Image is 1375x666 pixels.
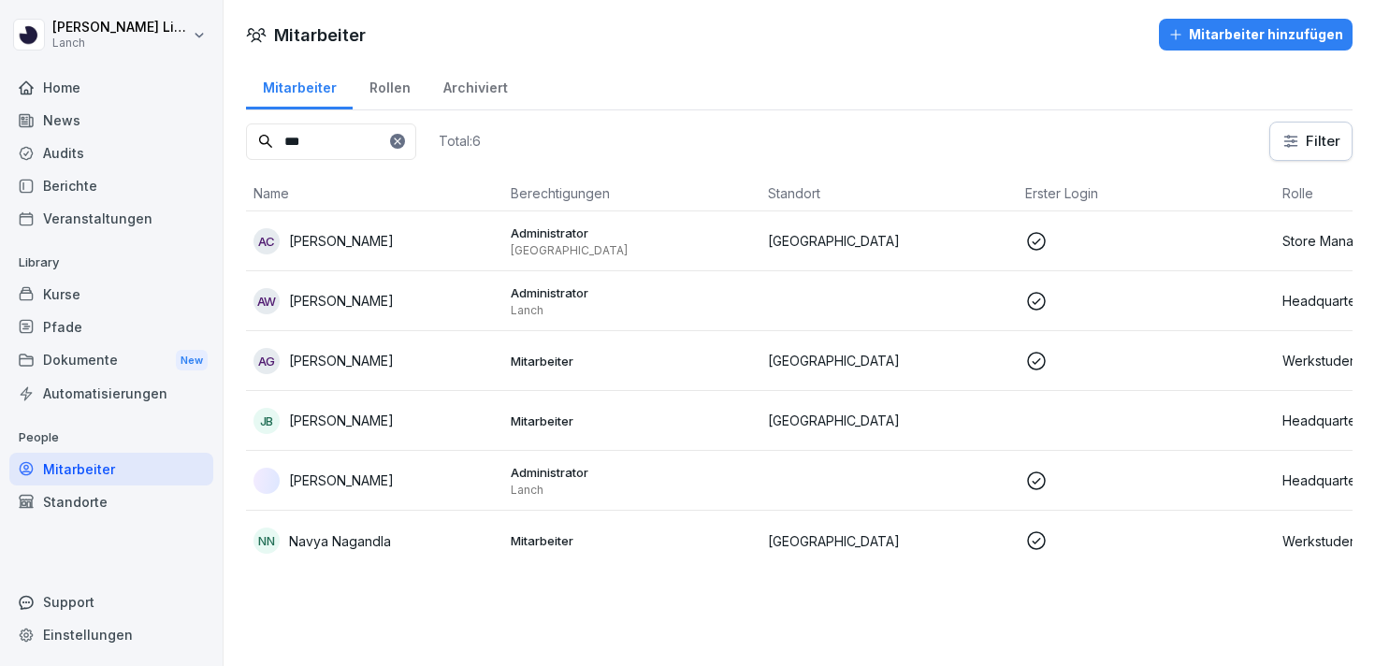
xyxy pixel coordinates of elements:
p: Administrator [511,464,753,481]
p: [GEOGRAPHIC_DATA] [768,411,1010,430]
th: Berechtigungen [503,176,760,211]
div: Support [9,586,213,618]
a: Audits [9,137,213,169]
a: Einstellungen [9,618,213,651]
p: People [9,423,213,453]
a: Home [9,71,213,104]
a: Rollen [353,62,427,109]
p: Administrator [511,284,753,301]
p: [PERSON_NAME] [289,291,394,311]
div: Dokumente [9,343,213,378]
p: [PERSON_NAME] Liebhold [52,20,189,36]
p: Lanch [511,483,753,498]
a: Mitarbeiter [9,453,213,485]
p: [GEOGRAPHIC_DATA] [511,243,753,258]
div: AW [253,288,280,314]
p: Lanch [52,36,189,50]
p: Mitarbeiter [511,413,753,429]
a: Berichte [9,169,213,202]
h1: Mitarbeiter [274,22,366,48]
div: NN [253,528,280,554]
p: [GEOGRAPHIC_DATA] [768,231,1010,251]
div: AG [253,348,280,374]
button: Filter [1270,123,1352,160]
p: Administrator [511,224,753,241]
p: [GEOGRAPHIC_DATA] [768,351,1010,370]
img: l5aexj2uen8fva72jjw1hczl.png [253,468,280,494]
p: [PERSON_NAME] [289,411,394,430]
p: Lanch [511,303,753,318]
a: Archiviert [427,62,524,109]
a: News [9,104,213,137]
a: Automatisierungen [9,377,213,410]
a: Kurse [9,278,213,311]
p: [PERSON_NAME] [289,231,394,251]
p: Mitarbeiter [511,353,753,369]
a: DokumenteNew [9,343,213,378]
div: Mitarbeiter hinzufügen [1168,24,1343,45]
div: JB [253,408,280,434]
div: AC [253,228,280,254]
a: Pfade [9,311,213,343]
p: [PERSON_NAME] [289,351,394,370]
p: Library [9,248,213,278]
p: Total: 6 [439,132,481,150]
p: [PERSON_NAME] [289,471,394,490]
a: Veranstaltungen [9,202,213,235]
th: Erster Login [1018,176,1275,211]
div: New [176,350,208,371]
th: Standort [760,176,1018,211]
p: [GEOGRAPHIC_DATA] [768,531,1010,551]
th: Name [246,176,503,211]
p: Mitarbeiter [511,532,753,549]
a: Standorte [9,485,213,518]
button: Mitarbeiter hinzufügen [1159,19,1353,51]
div: Filter [1281,132,1340,151]
a: Mitarbeiter [246,62,353,109]
p: Navya Nagandla [289,531,391,551]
